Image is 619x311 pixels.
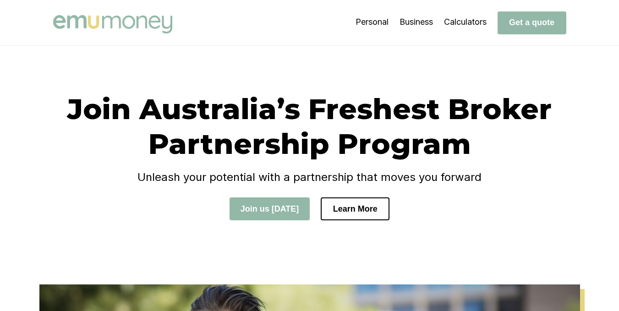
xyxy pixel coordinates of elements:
[230,204,310,213] a: Join us [DATE]
[498,11,566,34] button: Get a quote
[53,15,172,33] img: Emu Money logo
[53,92,566,161] h1: Join Australia’s Freshest Broker Partnership Program
[321,204,389,213] a: Learn More
[498,17,566,27] a: Get a quote
[321,197,389,220] button: Learn More
[53,170,566,184] h4: Unleash your potential with a partnership that moves you forward
[230,197,310,220] button: Join us [DATE]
